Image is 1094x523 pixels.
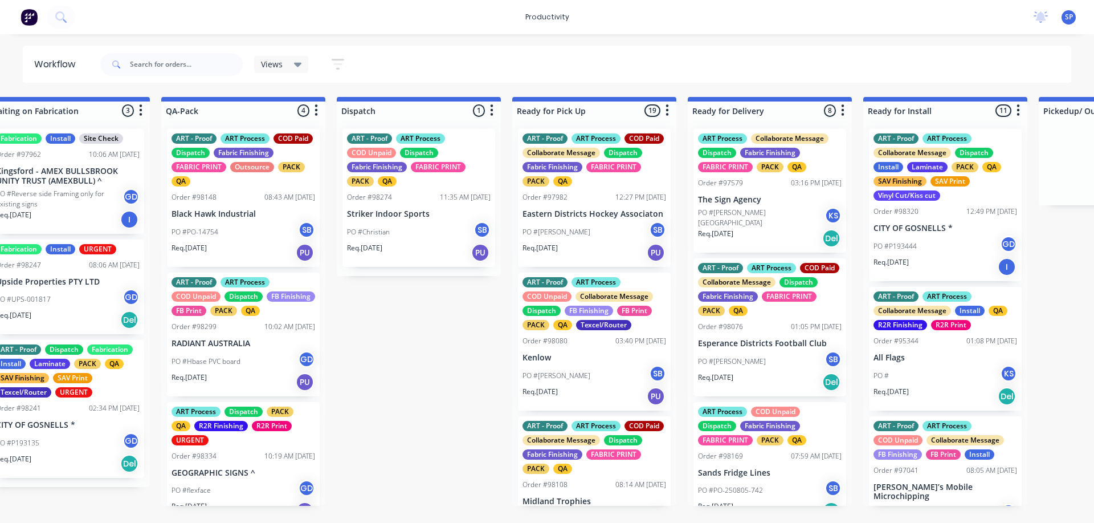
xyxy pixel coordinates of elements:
div: Dispatch [224,407,263,417]
div: 01:05 PM [DATE] [791,322,842,332]
div: Del [822,373,840,391]
div: ART Process [221,133,270,144]
p: Req. [DATE] [698,501,733,512]
div: FABRIC PRINT [698,435,753,445]
div: Fabric Finishing [740,421,800,431]
div: 12:27 PM [DATE] [615,192,666,202]
div: Order #98320 [873,206,919,217]
div: QA [553,176,572,187]
div: SB [473,221,491,238]
div: ART Process [221,277,270,287]
div: Fabric Finishing [214,148,273,158]
div: PU [471,244,489,262]
div: Dispatch [698,148,736,158]
div: Vinyl Cut/Kiss cut [873,190,940,201]
p: Req. [DATE] [698,229,733,239]
p: Striker Indoor Sports [347,209,491,219]
div: 03:16 PM [DATE] [791,178,842,188]
div: URGENT [172,435,209,445]
div: 10:02 AM [DATE] [264,322,315,332]
div: 03:40 PM [DATE] [615,336,666,346]
p: [PERSON_NAME]’s Mobile Microchipping [873,483,1017,502]
p: Req. [DATE] [172,243,207,253]
div: COD Paid [273,133,313,144]
div: ART - Proof [522,133,568,144]
div: PU [296,373,314,391]
div: PU [296,502,314,520]
div: Del [120,311,138,329]
div: Order #98169 [698,451,743,461]
div: 10:19 AM [DATE] [264,451,315,461]
div: ART - ProofART ProcessCOD PaidCollaborate MessageDispatchFabric FinishingFABRIC PRINTPACKQAOrder ... [693,258,846,396]
div: SAV Print [930,176,970,187]
div: Order #98274 [347,192,392,202]
p: Req. [DATE] [172,501,207,512]
div: Order #95344 [873,336,919,346]
div: Fabrication [87,344,133,355]
div: COD Paid [800,263,839,273]
div: Site Check [79,133,123,144]
div: Dispatch [224,291,263,302]
div: R2R Finishing [194,421,248,431]
div: Collaborate Message [522,148,600,158]
div: QA [787,435,806,445]
span: SP [1065,12,1073,22]
div: Order #98334 [172,451,217,461]
p: Req. [DATE] [522,243,558,253]
div: SB [649,221,666,238]
div: 01:08 PM [DATE] [966,336,1017,346]
div: 08:43 AM [DATE] [264,192,315,202]
div: ART Process [922,291,971,302]
div: ART Process [698,133,747,144]
div: Dispatch [172,148,210,158]
div: R2R Print [931,320,971,330]
div: ART - ProofART ProcessCOD PaidCollaborate MessageDispatchFabric FinishingFABRIC PRINTPACKQAOrder ... [518,129,671,267]
div: FABRIC PRINT [586,449,641,460]
div: ART - ProofART ProcessCOD UnpaidDispatchFB FinishingFB PrintPACKQAOrder #9829910:02 AM [DATE]RADI... [167,273,320,396]
div: PU [296,244,314,262]
div: ART - ProofART ProcessCollaborate MessageDispatchInstallLaminatePACKQASAV FinishingSAV PrintVinyl... [869,129,1022,281]
div: ART - ProofART ProcessCOD UnpaidCollaborate MessageDispatchFB FinishingFB PrintPACKQATexcel/Route... [518,273,671,411]
div: COD Unpaid [172,291,221,302]
div: ART Process [572,133,621,144]
div: QA [553,320,572,330]
div: ART - Proof [522,421,568,431]
p: PO #[PERSON_NAME] [522,227,590,237]
div: Dispatch [698,421,736,431]
div: PACK [757,435,783,445]
div: GD [298,480,315,497]
p: Req. [DATE] [698,372,733,383]
div: COD Unpaid [751,407,800,417]
div: QA [172,421,190,431]
div: Outsource [230,162,274,172]
p: PO #[PERSON_NAME][GEOGRAPHIC_DATA] [698,208,824,228]
div: Laminate [907,162,948,172]
p: Req. [DATE] [172,372,207,383]
div: Workflow [34,58,81,71]
div: SB [824,480,842,497]
div: FABRIC PRINT [698,162,753,172]
div: PACK [347,176,374,187]
div: ART Process [922,133,971,144]
div: PACK [278,162,305,172]
div: SB [649,365,666,382]
p: The Sign Agency [698,195,842,205]
div: 08:05 AM [DATE] [966,465,1017,476]
div: QA [982,162,1001,172]
div: ART Process [172,407,221,417]
div: SB [298,221,315,238]
div: ART - Proof [347,133,392,144]
div: KS [824,207,842,224]
div: ART Process [572,277,621,287]
div: PACK [210,306,237,316]
div: Collaborate Message [751,133,828,144]
div: SAV Finishing [873,176,926,187]
div: Install [965,449,994,460]
div: PACK [698,306,725,316]
div: Install [955,306,985,316]
div: Collaborate Message [575,291,653,302]
p: PO #flexface [172,485,211,496]
div: Del [822,229,840,248]
div: Fabric Finishing [347,162,407,172]
div: R2R Print [252,421,292,431]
